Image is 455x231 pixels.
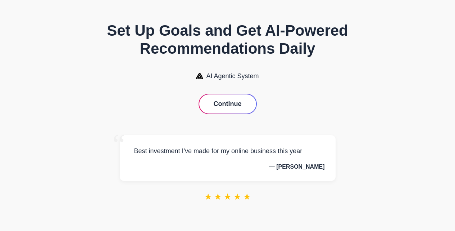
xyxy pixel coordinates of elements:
[214,192,222,202] span: ★
[91,22,364,58] h1: Set Up Goals and Get AI-Powered Recommendations Daily
[243,192,251,202] span: ★
[206,72,259,80] span: AI Agentic System
[113,128,126,161] span: “
[131,146,325,156] p: Best investment I've made for my online business this year
[196,73,203,79] img: AI Agentic System Logo
[131,164,325,170] p: — [PERSON_NAME]
[199,94,256,114] button: Continue
[224,192,232,202] span: ★
[233,192,241,202] span: ★
[204,192,212,202] span: ★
